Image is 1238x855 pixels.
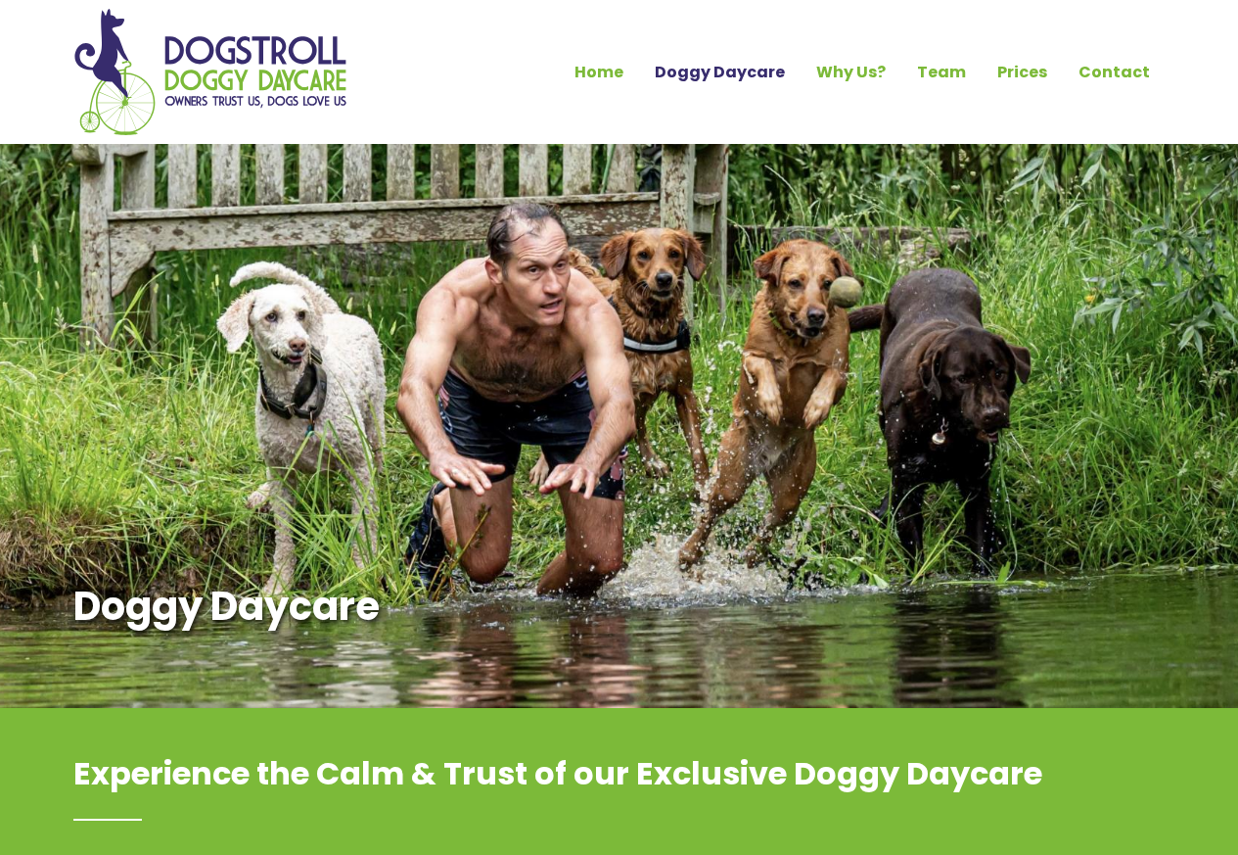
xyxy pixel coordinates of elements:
a: Home [559,56,639,89]
a: Prices [982,56,1063,89]
a: Contact [1063,56,1166,89]
a: Why Us? [801,56,901,89]
img: Home [73,8,347,136]
h2: Experience the Calm & Trust of our Exclusive Doggy Daycare [73,755,1166,822]
a: Team [901,56,982,89]
h1: Doggy Daycare [73,583,701,630]
a: Doggy Daycare [639,56,801,89]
